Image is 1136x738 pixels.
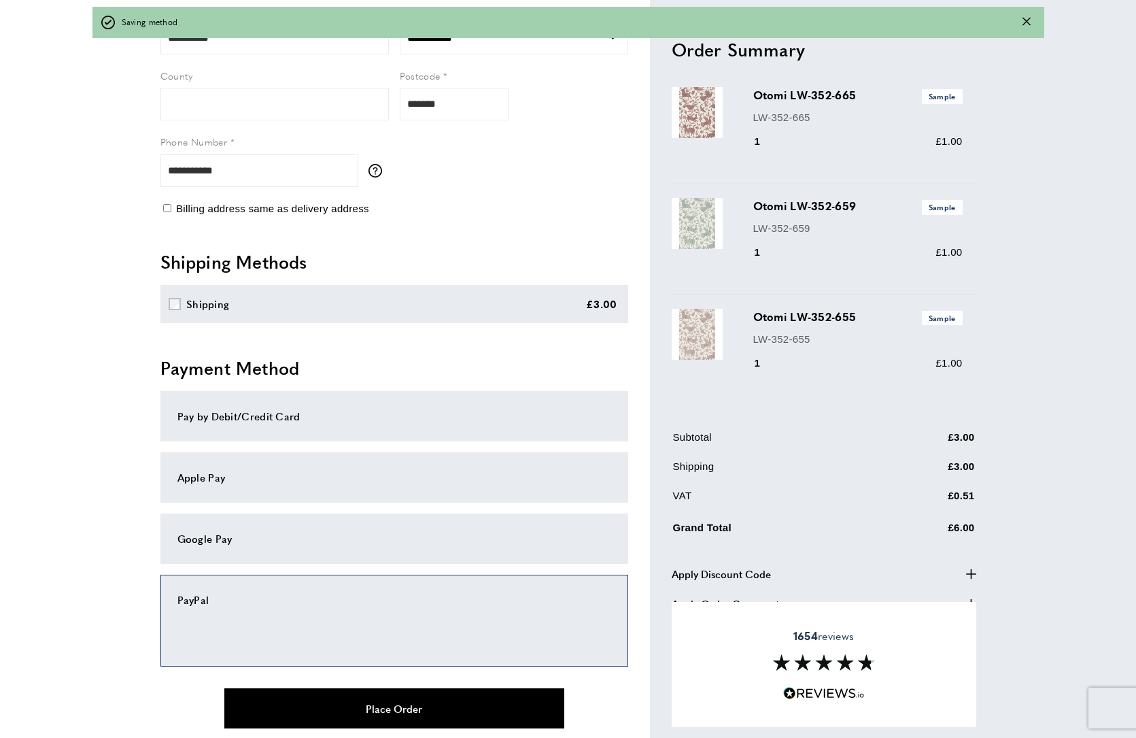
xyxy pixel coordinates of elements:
[753,309,963,325] h3: Otomi LW-352-655
[793,629,854,643] span: reviews
[673,516,880,546] td: Grand Total
[881,516,975,546] td: £6.00
[177,608,611,645] iframe: PayPal-paypal
[783,687,865,700] img: Reviews.io 5 stars
[177,531,611,547] div: Google Pay
[881,458,975,484] td: £3.00
[92,7,1044,38] div: off
[400,69,441,82] span: Postcode
[672,309,723,360] img: Otomi LW-352-655
[753,109,963,125] p: LW-352-665
[672,198,723,249] img: Otomi LW-352-659
[1022,16,1031,29] div: Close message
[753,87,963,103] h3: Otomi LW-352-665
[368,164,389,178] button: More information
[753,244,780,261] div: 1
[881,429,975,455] td: £3.00
[672,37,976,61] h2: Order Summary
[177,408,611,424] div: Pay by Debit/Credit Card
[753,354,780,371] div: 1
[672,595,779,611] span: Apply Order Comment
[922,89,963,103] span: Sample
[160,69,193,82] span: County
[224,688,564,728] button: Place Order
[935,246,962,258] span: £1.00
[122,16,178,29] span: Saving method
[935,135,962,147] span: £1.00
[177,592,611,608] div: PayPal
[753,198,963,214] h3: Otomi LW-352-659
[672,565,771,582] span: Apply Discount Code
[935,356,962,368] span: £1.00
[672,87,723,138] img: Otomi LW-352-665
[673,458,880,484] td: Shipping
[673,429,880,455] td: Subtotal
[922,200,963,214] span: Sample
[586,296,617,312] div: £3.00
[177,469,611,486] div: Apple Pay
[922,311,963,325] span: Sample
[163,204,171,212] input: Billing address same as delivery address
[160,356,628,380] h2: Payment Method
[773,654,875,671] img: Reviews section
[793,628,818,643] strong: 1654
[186,296,229,312] div: Shipping
[160,135,228,148] span: Phone Number
[753,133,780,150] div: 1
[400,3,436,16] span: Country
[881,487,975,514] td: £0.51
[176,203,369,214] span: Billing address same as delivery address
[753,331,963,347] p: LW-352-655
[160,250,628,274] h2: Shipping Methods
[673,487,880,514] td: VAT
[160,3,179,16] span: City
[753,220,963,236] p: LW-352-659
